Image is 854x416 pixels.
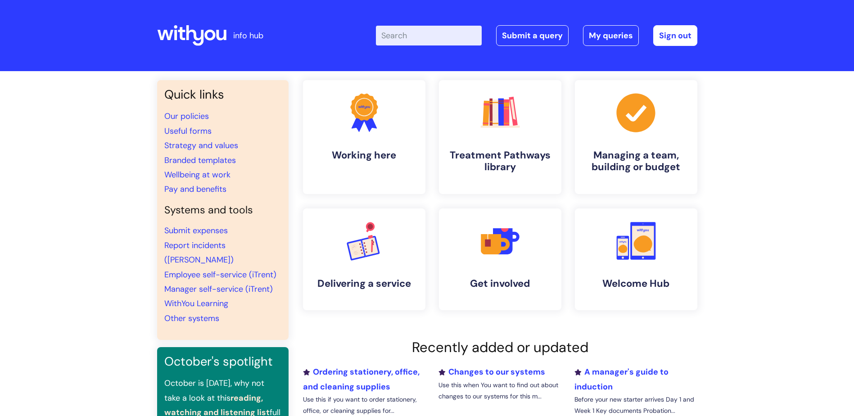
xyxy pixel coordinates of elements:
[376,26,482,45] input: Search
[164,269,276,280] a: Employee self-service (iTrent)
[582,149,690,173] h4: Managing a team, building or budget
[574,366,669,392] a: A manager's guide to induction
[303,339,697,356] h2: Recently added or updated
[303,366,420,392] a: Ordering stationery, office, and cleaning supplies
[582,278,690,289] h4: Welcome Hub
[164,155,236,166] a: Branded templates
[164,225,228,236] a: Submit expenses
[376,25,697,46] div: | -
[164,284,273,294] a: Manager self-service (iTrent)
[164,169,230,180] a: Wellbeing at work
[164,140,238,151] a: Strategy and values
[164,204,281,217] h4: Systems and tools
[164,111,209,122] a: Our policies
[575,80,697,194] a: Managing a team, building or budget
[164,240,234,265] a: Report incidents ([PERSON_NAME])
[439,208,561,310] a: Get involved
[439,80,561,194] a: Treatment Pathways library
[446,278,554,289] h4: Get involved
[164,87,281,102] h3: Quick links
[438,366,545,377] a: Changes to our systems
[164,354,281,369] h3: October's spotlight
[653,25,697,46] a: Sign out
[310,278,418,289] h4: Delivering a service
[446,149,554,173] h4: Treatment Pathways library
[310,149,418,161] h4: Working here
[303,80,425,194] a: Working here
[438,380,561,402] p: Use this when You want to find out about changes to our systems for this m...
[164,126,212,136] a: Useful forms
[583,25,639,46] a: My queries
[496,25,569,46] a: Submit a query
[164,184,226,194] a: Pay and benefits
[164,313,219,324] a: Other systems
[303,208,425,310] a: Delivering a service
[164,298,228,309] a: WithYou Learning
[575,208,697,310] a: Welcome Hub
[233,28,263,43] p: info hub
